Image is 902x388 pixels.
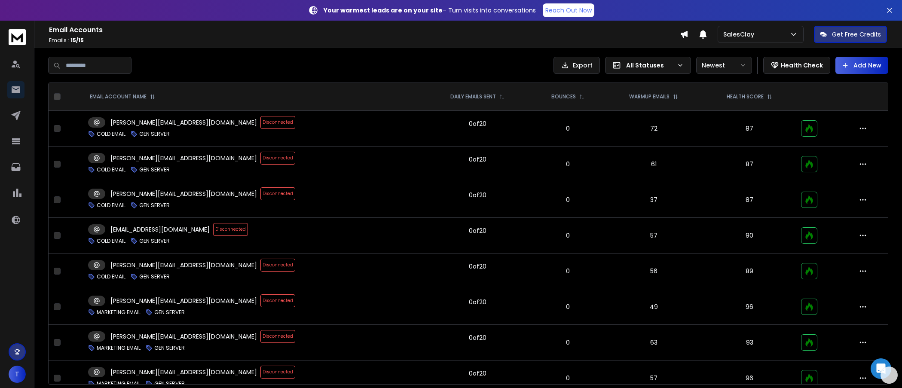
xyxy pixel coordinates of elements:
[469,262,486,271] div: 0 of 20
[536,374,599,382] p: 0
[553,57,600,74] button: Export
[543,3,594,17] a: Reach Out Now
[97,309,141,316] p: MARKETING EMAIL
[110,225,210,234] p: [EMAIL_ADDRESS][DOMAIN_NAME]
[97,202,125,209] p: COLD EMAIL
[469,226,486,235] div: 0 of 20
[49,25,680,35] h1: Email Accounts
[536,124,599,133] p: 0
[90,93,155,100] div: EMAIL ACCOUNT NAME
[536,267,599,275] p: 0
[324,6,536,15] p: – Turn visits into conversations
[703,218,796,254] td: 90
[260,294,295,307] span: Disconnected
[260,187,295,200] span: Disconnected
[723,30,758,39] p: SalesClay
[605,147,703,182] td: 61
[110,296,257,305] p: [PERSON_NAME][EMAIL_ADDRESS][DOMAIN_NAME]
[469,155,486,164] div: 0 of 20
[703,254,796,289] td: 89
[469,333,486,342] div: 0 of 20
[469,298,486,306] div: 0 of 20
[139,166,170,173] p: GEN SERVER
[626,61,673,70] p: All Statuses
[260,330,295,343] span: Disconnected
[97,131,125,137] p: COLD EMAIL
[605,289,703,325] td: 49
[545,6,592,15] p: Reach Out Now
[97,238,125,244] p: COLD EMAIL
[536,302,599,311] p: 0
[9,366,26,383] button: T
[871,358,891,379] div: Open Intercom Messenger
[703,111,796,147] td: 87
[703,182,796,218] td: 87
[139,238,170,244] p: GEN SERVER
[139,273,170,280] p: GEN SERVER
[9,29,26,45] img: logo
[49,37,680,44] p: Emails :
[703,325,796,361] td: 93
[450,93,496,100] p: DAILY EMAILS SENT
[97,380,141,387] p: MARKETING EMAIL
[763,57,830,74] button: Health Check
[97,273,125,280] p: COLD EMAIL
[97,166,125,173] p: COLD EMAIL
[260,366,295,379] span: Disconnected
[110,368,257,376] p: [PERSON_NAME][EMAIL_ADDRESS][DOMAIN_NAME]
[629,93,670,100] p: WARMUP EMAILS
[213,223,248,236] span: Disconnected
[469,369,486,378] div: 0 of 20
[605,325,703,361] td: 63
[605,182,703,218] td: 37
[727,93,764,100] p: HEALTH SCORE
[605,254,703,289] td: 56
[110,118,257,127] p: [PERSON_NAME][EMAIL_ADDRESS][DOMAIN_NAME]
[260,116,295,129] span: Disconnected
[536,160,599,168] p: 0
[97,345,141,351] p: MARKETING EMAIL
[835,57,888,74] button: Add New
[551,93,576,100] p: BOUNCES
[781,61,823,70] p: Health Check
[832,30,881,39] p: Get Free Credits
[110,189,257,198] p: [PERSON_NAME][EMAIL_ADDRESS][DOMAIN_NAME]
[536,231,599,240] p: 0
[536,196,599,204] p: 0
[703,147,796,182] td: 87
[139,131,170,137] p: GEN SERVER
[605,111,703,147] td: 72
[110,332,257,341] p: [PERSON_NAME][EMAIL_ADDRESS][DOMAIN_NAME]
[469,191,486,199] div: 0 of 20
[260,259,295,272] span: Disconnected
[605,218,703,254] td: 57
[469,119,486,128] div: 0 of 20
[139,202,170,209] p: GEN SERVER
[70,37,84,44] span: 15 / 15
[154,309,185,316] p: GEN SERVER
[110,261,257,269] p: [PERSON_NAME][EMAIL_ADDRESS][DOMAIN_NAME]
[154,380,185,387] p: GEN SERVER
[110,154,257,162] p: [PERSON_NAME][EMAIL_ADDRESS][DOMAIN_NAME]
[703,289,796,325] td: 96
[324,6,443,15] strong: Your warmest leads are on your site
[814,26,887,43] button: Get Free Credits
[536,338,599,347] p: 0
[154,345,185,351] p: GEN SERVER
[696,57,752,74] button: Newest
[260,152,295,165] span: Disconnected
